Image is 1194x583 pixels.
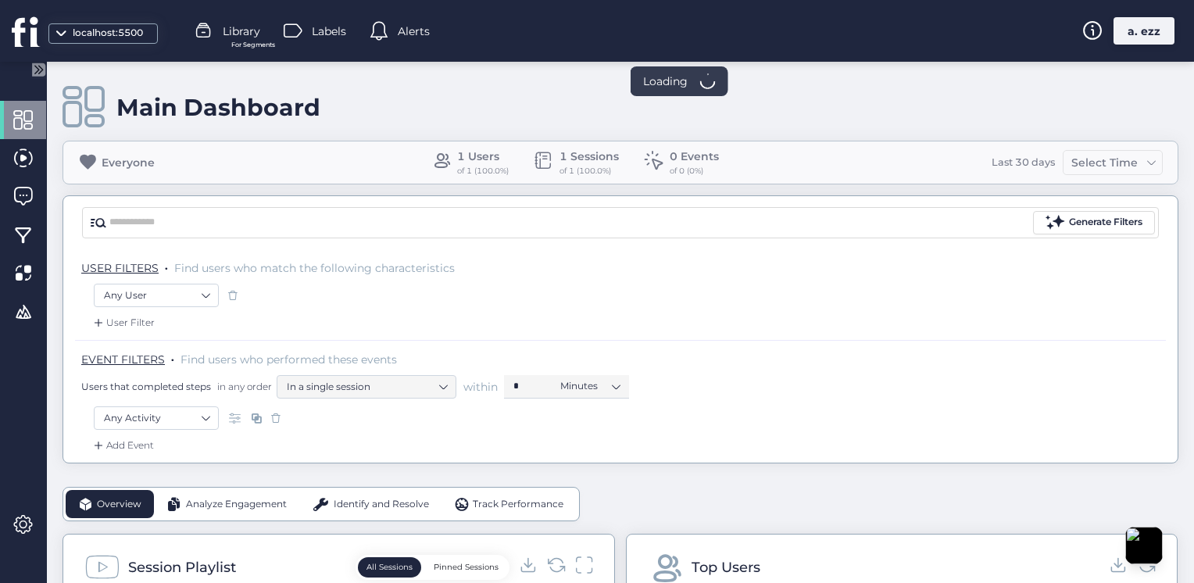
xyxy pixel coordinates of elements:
span: For Segments [231,40,275,50]
span: . [165,258,168,274]
div: Top Users [692,556,760,578]
span: Track Performance [473,497,563,512]
div: Add Event [91,438,154,453]
span: Analyze Engagement [186,497,287,512]
span: Loading [643,73,688,90]
div: User Filter [91,315,155,331]
span: within [463,379,498,395]
span: Identify and Resolve [334,497,429,512]
span: Library [223,23,260,40]
div: a. ezz [1114,17,1174,45]
span: EVENT FILTERS [81,352,165,367]
nz-select-item: Any User [104,284,209,307]
div: localhost:5500 [69,26,147,41]
div: Main Dashboard [116,93,320,122]
span: Users that completed steps [81,380,211,393]
button: All Sessions [358,557,421,578]
nz-select-item: In a single session [287,375,446,399]
span: Alerts [398,23,430,40]
span: USER FILTERS [81,261,159,275]
nz-select-item: Any Activity [104,406,209,430]
div: Session Playlist [128,556,236,578]
span: Labels [312,23,346,40]
div: Generate Filters [1069,215,1142,230]
span: Find users who match the following characteristics [174,261,455,275]
span: Overview [97,497,141,512]
span: . [171,349,174,365]
button: Pinned Sessions [425,557,507,578]
button: Generate Filters [1033,211,1155,234]
span: in any order [214,380,272,393]
span: Find users who performed these events [181,352,397,367]
nz-select-item: Minutes [560,374,620,398]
